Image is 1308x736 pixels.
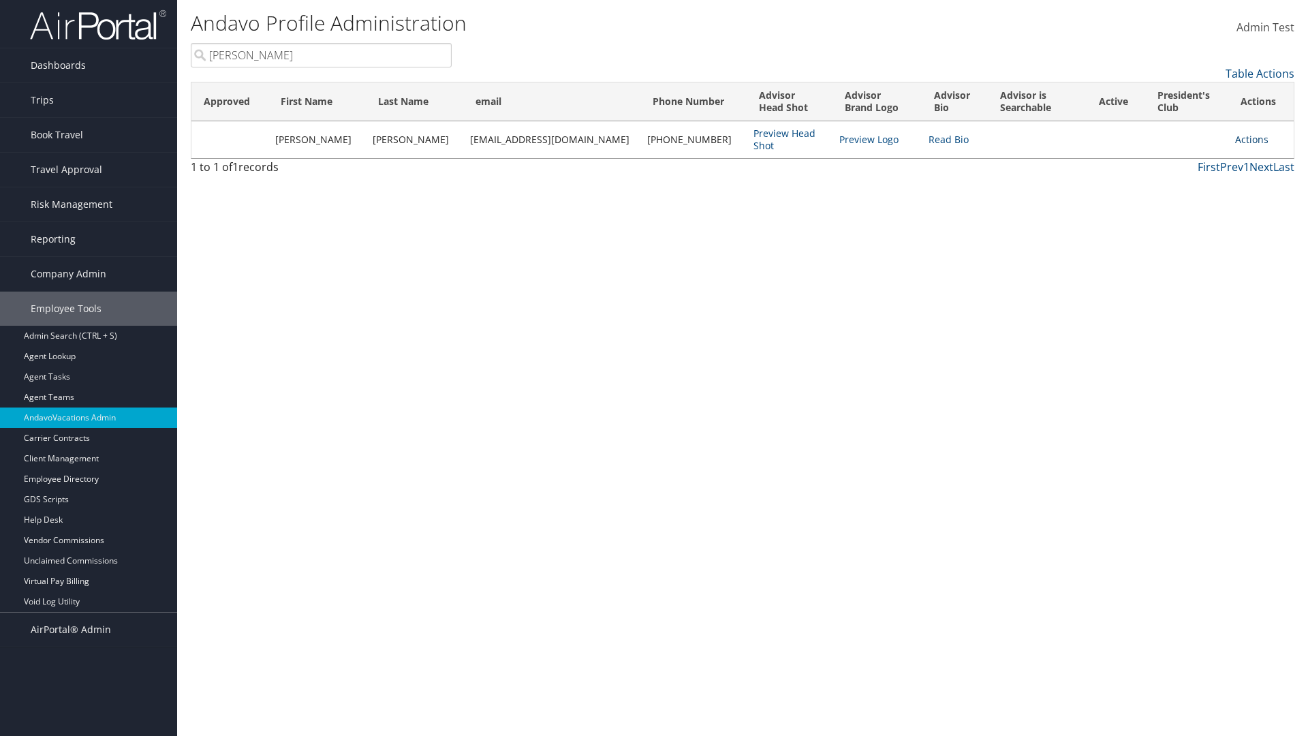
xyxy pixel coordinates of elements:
[191,82,268,121] th: Approved: activate to sort column ascending
[268,121,366,158] td: [PERSON_NAME]
[31,153,102,187] span: Travel Approval
[30,9,166,41] img: airportal-logo.png
[922,82,988,121] th: Advisor Bio: activate to sort column ascending
[1226,66,1294,81] a: Table Actions
[1087,82,1145,121] th: Active: activate to sort column ascending
[747,82,832,121] th: Advisor Head Shot: activate to sort column ascending
[929,133,969,146] a: Read Bio
[988,82,1087,121] th: Advisor is Searchable: activate to sort column ascending
[31,292,102,326] span: Employee Tools
[839,133,899,146] a: Preview Logo
[1198,159,1220,174] a: First
[832,82,922,121] th: Advisor Brand Logo: activate to sort column ascending
[191,43,452,67] input: Search
[1228,82,1294,121] th: Actions
[1243,159,1249,174] a: 1
[463,121,640,158] td: [EMAIL_ADDRESS][DOMAIN_NAME]
[31,613,111,647] span: AirPortal® Admin
[1236,20,1294,35] span: Admin Test
[268,82,366,121] th: First Name: activate to sort column ascending
[31,83,54,117] span: Trips
[366,121,463,158] td: [PERSON_NAME]
[1236,7,1294,49] a: Admin Test
[640,121,747,158] td: [PHONE_NUMBER]
[1249,159,1273,174] a: Next
[640,82,747,121] th: Phone Number: activate to sort column ascending
[31,118,83,152] span: Book Travel
[31,222,76,256] span: Reporting
[463,82,640,121] th: email: activate to sort column ascending
[753,127,815,152] a: Preview Head Shot
[1220,159,1243,174] a: Prev
[1235,133,1268,146] a: Actions
[191,9,926,37] h1: Andavo Profile Administration
[1273,159,1294,174] a: Last
[1145,82,1229,121] th: President's Club: activate to sort column ascending
[31,257,106,291] span: Company Admin
[31,48,86,82] span: Dashboards
[366,82,463,121] th: Last Name: activate to sort column ascending
[191,159,452,182] div: 1 to 1 of records
[31,187,112,221] span: Risk Management
[232,159,238,174] span: 1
